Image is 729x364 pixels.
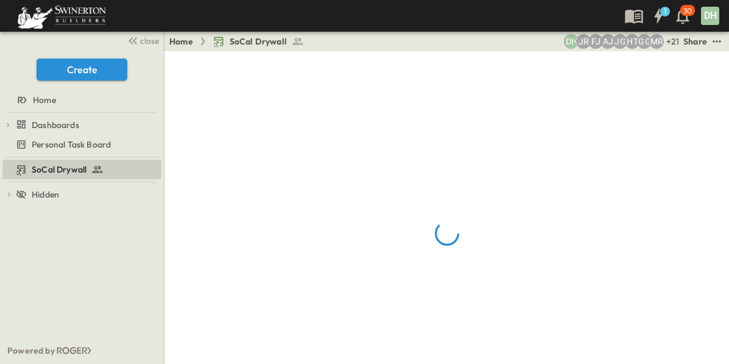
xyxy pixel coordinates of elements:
a: Home [2,91,159,109]
h6: 1 [664,7,666,16]
a: Personal Task Board [2,136,159,153]
div: DH [701,7,719,25]
nav: breadcrumbs [169,35,311,48]
div: Anthony Jimenez (anthony.jimenez@swinerton.com) [600,34,615,49]
span: Personal Task Board [32,138,111,151]
a: SoCal Drywall [213,35,304,48]
span: SoCal Drywall [230,35,287,48]
div: SoCal Drywalltest [2,160,161,179]
div: Jorge Garcia (jorgarcia@swinerton.com) [613,34,627,49]
span: Home [33,94,56,106]
button: 1 [646,5,671,27]
p: + 21 [666,35,678,48]
div: Personal Task Boardtest [2,135,161,154]
span: SoCal Drywall [32,163,86,176]
button: DH [700,5,720,26]
img: 6c363589ada0b36f064d841b69d3a419a338230e66bb0a533688fa5cc3e9e735.png [15,3,108,29]
div: Haaris Tahmas (haaris.tahmas@swinerton.com) [625,34,639,49]
button: close [122,32,161,49]
div: Daryll Hayward (daryll.hayward@swinerton.com) [564,34,579,49]
div: Meghana Raj (meghana.raj@swinerton.com) [649,34,664,49]
div: Share [683,35,707,48]
a: Home [169,35,193,48]
button: Create [37,59,127,80]
button: test [710,34,724,49]
span: close [140,35,159,47]
div: Gerrad Gerber (gerrad.gerber@swinerton.com) [637,34,652,49]
a: Dashboards [16,116,159,134]
span: Hidden [32,188,59,201]
span: Dashboards [32,119,79,131]
a: SoCal Drywall [2,161,159,178]
p: 30 [683,6,692,16]
div: Joshua Russell (joshua.russell@swinerton.com) [576,34,591,49]
div: Francisco J. Sanchez (frsanchez@swinerton.com) [588,34,603,49]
